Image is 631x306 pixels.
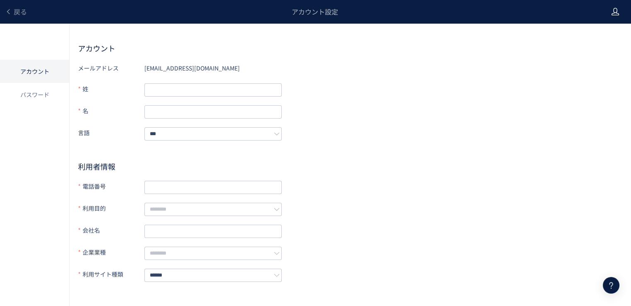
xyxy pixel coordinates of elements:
label: 姓 [78,82,144,97]
label: 企業業種 [78,245,144,260]
label: 名 [78,104,144,119]
div: [EMAIL_ADDRESS][DOMAIN_NAME] [144,61,282,75]
label: 電話番号 [78,180,144,194]
h2: 利用者情報 [78,161,282,171]
span: 戻る [14,7,27,17]
label: 利用目的 [78,202,144,216]
label: 会社名 [78,223,144,238]
h2: アカウント [78,43,623,53]
label: 利用サイト種類 [78,267,144,282]
label: メールアドレス [78,61,144,75]
label: 言語 [78,126,144,141]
